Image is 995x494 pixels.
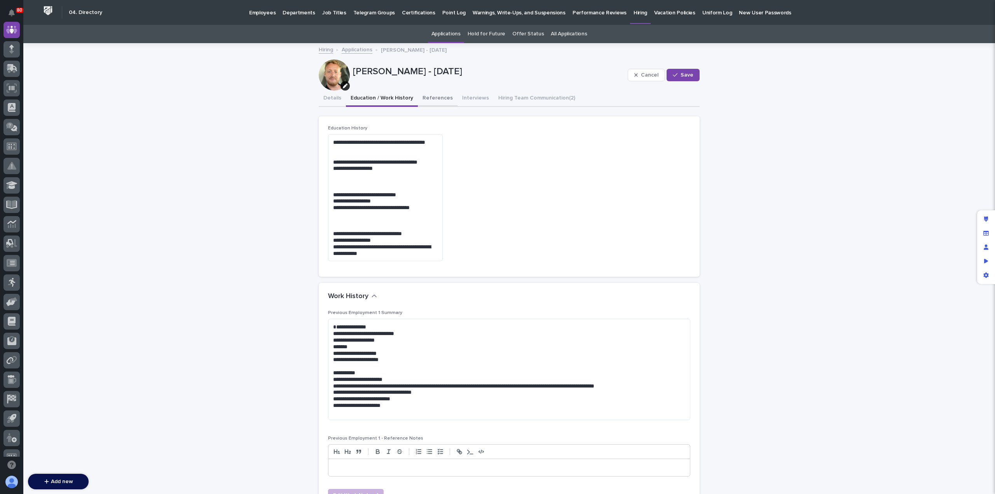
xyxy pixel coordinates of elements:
[328,292,377,301] button: Work History
[45,95,102,109] a: 🔗Onboarding Call
[26,128,98,134] div: We're available if you need us!
[979,226,993,240] div: Manage fields and data
[319,45,333,54] a: Hiring
[16,98,42,106] span: Help Docs
[641,72,658,78] span: Cancel
[8,99,14,105] div: 📖
[319,91,346,107] button: Details
[3,457,20,473] button: Open support chat
[353,66,625,77] p: [PERSON_NAME] - [DATE]
[55,143,94,150] a: Powered byPylon
[328,126,367,131] span: Education History
[512,25,544,43] a: Offer Status
[10,9,20,22] div: Notifications80
[17,7,22,13] p: 80
[5,95,45,109] a: 📖Help Docs
[8,120,22,134] img: 1736555164131-43832dd5-751b-4058-ba23-39d91318e5a0
[28,474,89,489] button: Add new
[8,43,141,56] p: How can we help?
[381,45,447,54] p: [PERSON_NAME] - [DATE]
[979,254,993,268] div: Preview as
[431,25,461,43] a: Applications
[418,91,457,107] button: References
[494,91,580,107] button: Hiring Team Communication (2)
[628,69,665,81] button: Cancel
[49,99,55,105] div: 🔗
[457,91,494,107] button: Interviews
[979,268,993,282] div: App settings
[328,436,423,441] span: Previous Employment 1 - Reference Notes
[328,292,368,301] h2: Work History
[26,120,127,128] div: Start new chat
[468,25,505,43] a: Hold for Future
[41,3,55,18] img: Workspace Logo
[681,72,693,78] span: Save
[3,474,20,490] button: users-avatar
[979,212,993,226] div: Edit layout
[667,69,700,81] button: Save
[8,7,23,23] img: Stacker
[3,5,20,21] button: Notifications
[551,25,587,43] a: All Applications
[132,122,141,132] button: Start new chat
[8,31,141,43] p: Welcome 👋
[56,98,99,106] span: Onboarding Call
[346,91,418,107] button: Education / Work History
[979,240,993,254] div: Manage users
[342,45,372,54] a: Applications
[328,311,402,315] span: Previous Employment 1 Summary
[77,144,94,150] span: Pylon
[69,9,102,16] h2: 04. Directory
